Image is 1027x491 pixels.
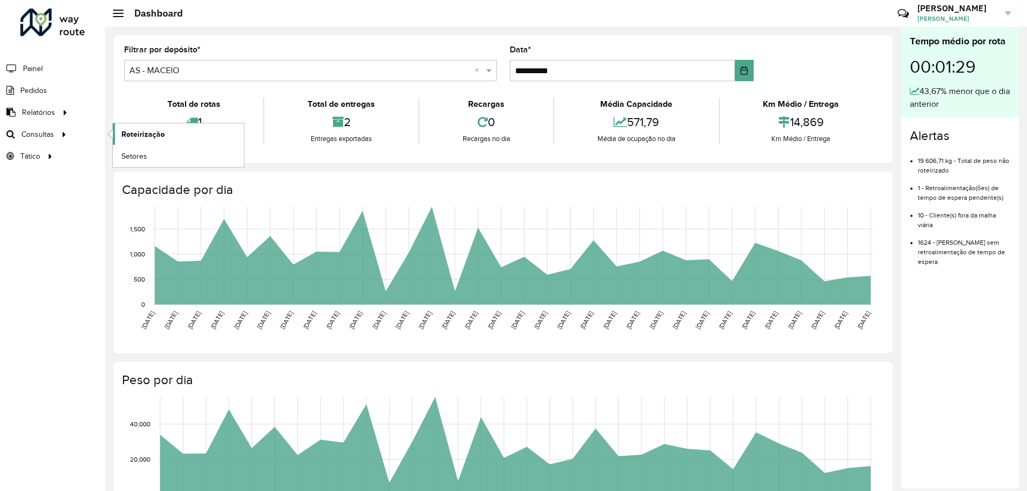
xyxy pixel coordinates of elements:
[130,456,150,463] text: 20,000
[910,85,1010,111] div: 43,67% menor que o dia anterior
[267,134,415,144] div: Entregas exportadas
[917,14,998,24] span: [PERSON_NAME]
[20,151,40,162] span: Tático
[141,301,145,308] text: 0
[113,123,244,145] a: Roteirização
[186,310,202,330] text: [DATE]
[422,134,550,144] div: Recargas no dia
[279,310,294,330] text: [DATE]
[463,310,479,330] text: [DATE]
[23,63,43,74] span: Painel
[209,310,225,330] text: [DATE]
[163,310,179,330] text: [DATE]
[918,148,1010,175] li: 19.606,71 kg - Total de peso não roteirizado
[694,310,710,330] text: [DATE]
[510,43,531,56] label: Data
[856,310,871,330] text: [DATE]
[121,151,147,162] span: Setores
[723,111,879,134] div: 14,869
[787,310,802,330] text: [DATE]
[422,111,550,134] div: 0
[917,3,998,13] h3: [PERSON_NAME]
[910,128,1010,144] h4: Alertas
[557,134,716,144] div: Média de ocupação no dia
[474,64,484,77] span: Clear all
[486,310,502,330] text: [DATE]
[124,7,183,19] h2: Dashboard
[579,310,594,330] text: [DATE]
[122,182,882,198] h4: Capacidade por dia
[122,372,882,388] h4: Peso por dia
[918,175,1010,202] li: 1 - Retroalimentação(ões) de tempo de espera pendente(s)
[648,310,664,330] text: [DATE]
[440,310,456,330] text: [DATE]
[121,129,165,140] span: Roteirização
[556,310,571,330] text: [DATE]
[256,310,271,330] text: [DATE]
[910,49,1010,85] div: 00:01:29
[910,34,1010,49] div: Tempo médio por rota
[302,310,317,330] text: [DATE]
[833,310,848,330] text: [DATE]
[533,310,548,330] text: [DATE]
[130,420,150,427] text: 40,000
[21,129,54,140] span: Consultas
[267,98,415,111] div: Total de entregas
[267,111,415,134] div: 2
[892,2,915,25] a: Contato Rápido
[918,202,1010,230] li: 10 - Cliente(s) fora da malha viária
[130,225,145,232] text: 1,500
[134,276,145,283] text: 500
[127,98,260,111] div: Total de rotas
[417,310,433,330] text: [DATE]
[140,310,156,330] text: [DATE]
[510,310,525,330] text: [DATE]
[810,310,825,330] text: [DATE]
[124,43,201,56] label: Filtrar por depósito
[113,145,244,167] a: Setores
[22,107,55,118] span: Relatórios
[557,98,716,111] div: Média Capacidade
[717,310,733,330] text: [DATE]
[671,310,687,330] text: [DATE]
[625,310,640,330] text: [DATE]
[735,60,754,81] button: Choose Date
[602,310,617,330] text: [DATE]
[422,98,550,111] div: Recargas
[130,251,145,258] text: 1,000
[325,310,340,330] text: [DATE]
[348,310,363,330] text: [DATE]
[557,111,716,134] div: 571,79
[371,310,387,330] text: [DATE]
[232,310,248,330] text: [DATE]
[20,85,47,96] span: Pedidos
[740,310,756,330] text: [DATE]
[723,98,879,111] div: Km Médio / Entrega
[723,134,879,144] div: Km Médio / Entrega
[918,230,1010,267] li: 1624 - [PERSON_NAME] sem retroalimentação de tempo de espera
[127,111,260,134] div: 1
[394,310,410,330] text: [DATE]
[763,310,779,330] text: [DATE]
